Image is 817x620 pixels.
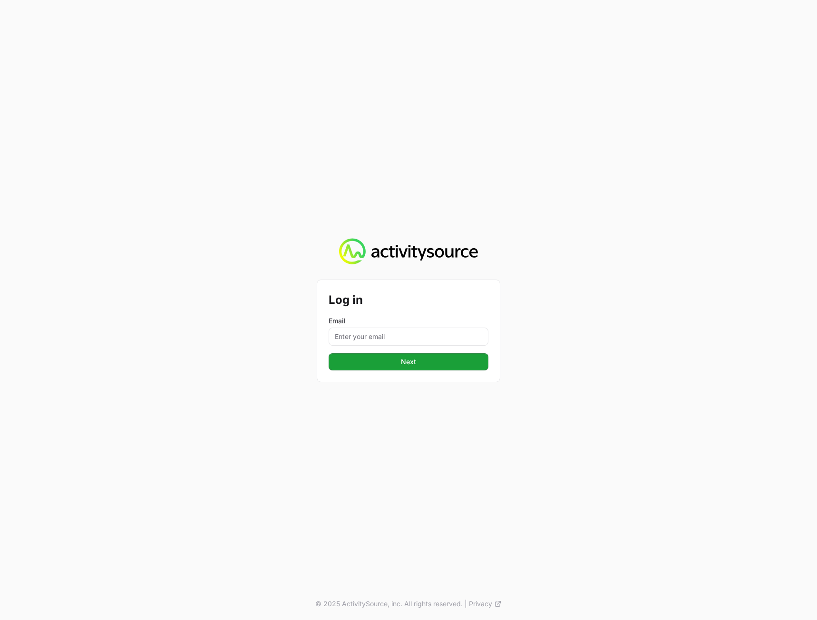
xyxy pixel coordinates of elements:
[329,316,488,326] label: Email
[329,353,488,370] button: Next
[329,291,488,309] h2: Log in
[465,599,467,609] span: |
[329,328,488,346] input: Enter your email
[469,599,502,609] a: Privacy
[334,356,483,368] span: Next
[339,238,477,265] img: Activity Source
[315,599,463,609] p: © 2025 ActivitySource, inc. All rights reserved.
